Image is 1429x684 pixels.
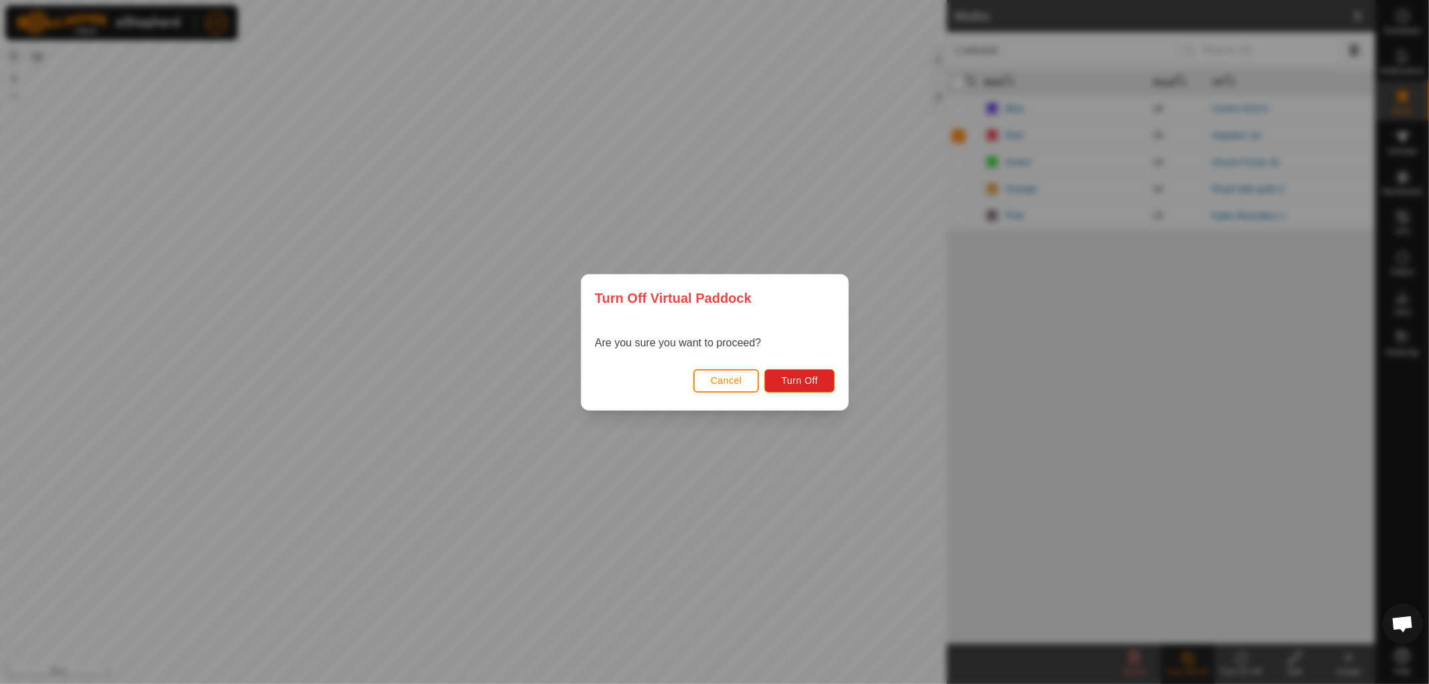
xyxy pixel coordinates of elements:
[764,368,835,392] button: Turn Off
[595,288,752,308] span: Turn Off Virtual Paddock
[1383,604,1423,644] div: Open chat
[595,335,761,351] p: Are you sure you want to proceed?
[693,368,759,392] button: Cancel
[781,375,818,386] span: Turn Off
[710,375,742,386] span: Cancel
